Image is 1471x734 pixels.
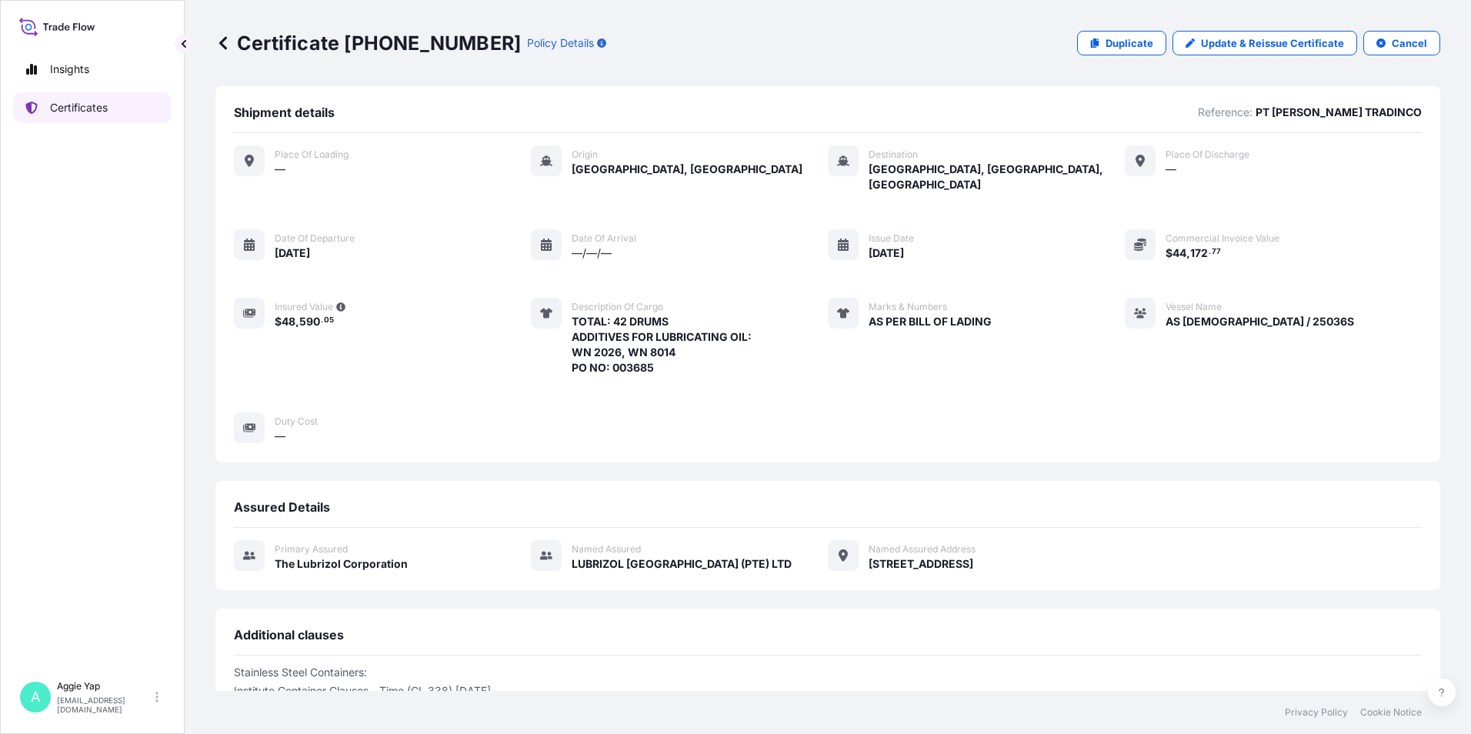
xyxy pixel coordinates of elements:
p: Insights [50,62,89,77]
span: TOTAL: 42 DRUMS ADDITIVES FOR LUBRICATING OIL: WN 2026, WN 8014 PO NO: 003685 [572,314,752,375]
span: LUBRIZOL [GEOGRAPHIC_DATA] (PTE) LTD [572,556,792,572]
span: [DATE] [275,245,310,261]
span: , [1186,248,1190,259]
span: 172 [1190,248,1208,259]
span: Destination [869,148,918,161]
p: Certificates [50,100,108,115]
span: Insured Value [275,301,333,313]
span: [GEOGRAPHIC_DATA], [GEOGRAPHIC_DATA], [GEOGRAPHIC_DATA] [869,162,1125,192]
span: — [1166,162,1176,177]
span: The Lubrizol Corporation [275,556,408,572]
span: —/—/— [572,245,612,261]
span: Commercial Invoice Value [1166,232,1279,245]
a: Cookie Notice [1360,706,1422,719]
span: Place of Loading [275,148,349,161]
a: Update & Reissue Certificate [1172,31,1357,55]
a: Certificates [13,92,172,123]
button: Cancel [1363,31,1440,55]
span: . [321,318,323,323]
span: A [31,689,40,705]
span: 590 [299,316,320,327]
span: Marks & Numbers [869,301,947,313]
span: $ [1166,248,1172,259]
span: AS [DEMOGRAPHIC_DATA] / 25036S [1166,314,1354,329]
a: Insights [13,54,172,85]
span: Date of arrival [572,232,636,245]
span: Description of cargo [572,301,663,313]
p: Certificate [PHONE_NUMBER] [215,31,521,55]
p: Reference: [1198,105,1253,120]
span: Named Assured Address [869,543,976,556]
span: 44 [1172,248,1186,259]
span: Origin [572,148,598,161]
span: $ [275,316,282,327]
span: 05 [324,318,334,323]
p: Update & Reissue Certificate [1201,35,1344,51]
span: — [275,162,285,177]
span: Primary assured [275,543,348,556]
p: Cancel [1392,35,1427,51]
span: , [295,316,299,327]
span: Additional clauses [234,627,344,642]
span: Named Assured [572,543,641,556]
span: — [275,429,285,444]
span: [DATE] [869,245,904,261]
span: Date of departure [275,232,355,245]
span: Place of discharge [1166,148,1249,161]
p: Policy Details [527,35,594,51]
span: [STREET_ADDRESS] [869,556,973,572]
span: 48 [282,316,295,327]
span: Duty Cost [275,415,318,428]
span: AS PER BILL OF LADING [869,314,992,329]
a: Privacy Policy [1285,706,1348,719]
p: PT [PERSON_NAME] TRADINCO [1256,105,1422,120]
span: 77 [1212,249,1221,255]
span: Shipment details [234,105,335,120]
p: Aggie Yap [57,680,152,692]
span: Assured Details [234,499,330,515]
p: [EMAIL_ADDRESS][DOMAIN_NAME] [57,696,152,714]
span: . [1209,249,1211,255]
p: Duplicate [1106,35,1153,51]
span: [GEOGRAPHIC_DATA], [GEOGRAPHIC_DATA] [572,162,802,177]
p: Stainless Steel Containers: Institute Container Clauses - Time (CL.338) [DATE]. Institute War & S... [234,668,1422,714]
span: Issue Date [869,232,914,245]
span: Vessel Name [1166,301,1222,313]
a: Duplicate [1077,31,1166,55]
